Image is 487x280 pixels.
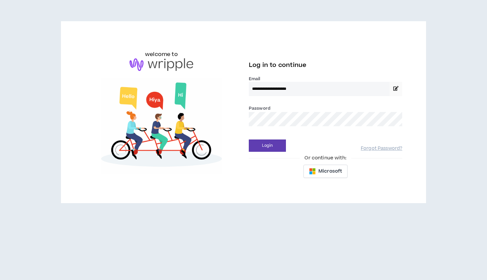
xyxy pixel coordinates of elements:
[318,168,342,175] span: Microsoft
[249,76,402,82] label: Email
[361,145,402,152] a: Forgot Password?
[85,78,238,174] img: Welcome to Wripple
[145,50,178,58] h6: welcome to
[249,61,306,69] span: Log in to continue
[249,140,286,152] button: Login
[300,154,351,162] span: Or continue with:
[130,58,193,71] img: logo-brand.png
[249,105,270,111] label: Password
[303,165,348,178] button: Microsoft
